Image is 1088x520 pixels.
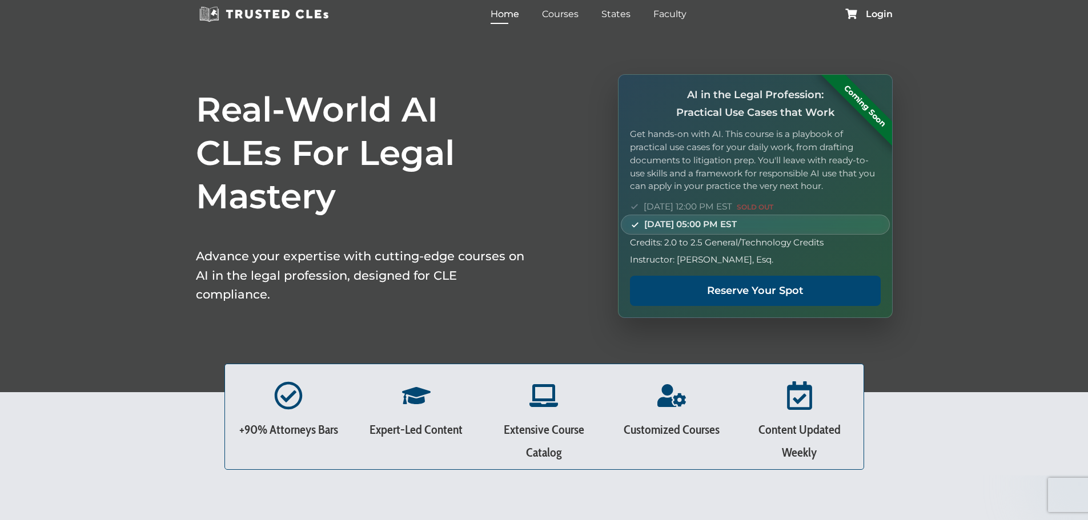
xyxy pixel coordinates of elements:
span: Content Updated Weekly [758,422,841,460]
h1: Real-World AI CLEs For Legal Mastery [196,88,527,218]
h4: AI in the Legal Profession: Practical Use Cases that Work [630,86,880,121]
a: Courses [539,6,581,22]
span: Instructor: [PERSON_NAME], Esq. [630,253,773,267]
span: [DATE] 05:00 PM EST [644,217,737,231]
span: SOLD OUT [737,203,773,211]
span: Extensive Course Catalog [504,422,584,460]
p: Advance your expertise with cutting-edge courses on AI in the legal profession, designed for CLE ... [196,247,527,304]
a: Home [488,6,522,22]
span: Customized Courses [624,422,720,437]
a: Login [866,10,893,19]
a: Faculty [651,6,689,22]
span: +90% Attorneys Bars [239,422,338,437]
a: Reserve Your Spot [630,276,880,306]
a: States [599,6,633,22]
span: [DATE] 12:00 PM EST [644,200,773,213]
span: Credits: 2.0 to 2.5 General/Technology Credits [630,236,824,249]
img: Trusted CLEs [196,6,332,23]
p: Get hands-on with AI. This course is a playbook of practical use cases for your daily work, from ... [630,128,880,193]
span: Expert-Led Content [370,422,463,437]
div: Coming Soon [820,61,909,151]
